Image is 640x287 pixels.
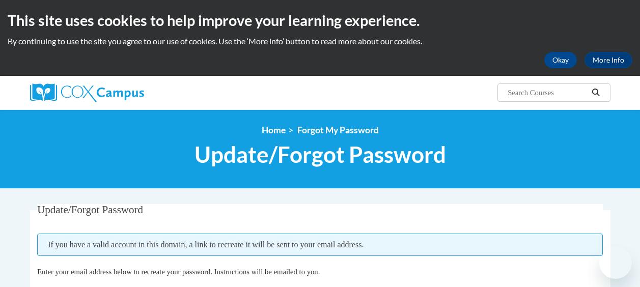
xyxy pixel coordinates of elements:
p: By continuing to use the site you agree to our use of cookies. Use the ‘More info’ button to read... [8,36,632,47]
span: Update/Forgot Password [37,204,143,216]
img: Cox Campus [30,83,144,102]
button: Search [588,87,603,99]
a: More Info [585,52,632,68]
iframe: Button to launch messaging window [599,246,632,279]
a: Home [262,125,286,135]
input: Search Courses [507,87,588,99]
a: Cox Campus [30,83,213,102]
button: Okay [544,52,577,68]
h2: This site uses cookies to help improve your learning experience. [8,10,632,31]
span: Update/Forgot Password [194,141,446,168]
span: Enter your email address below to recreate your password. Instructions will be emailed to you. [37,268,320,276]
span: If you have a valid account in this domain, a link to recreate it will be sent to your email addr... [37,234,603,256]
span: Forgot My Password [297,125,379,135]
